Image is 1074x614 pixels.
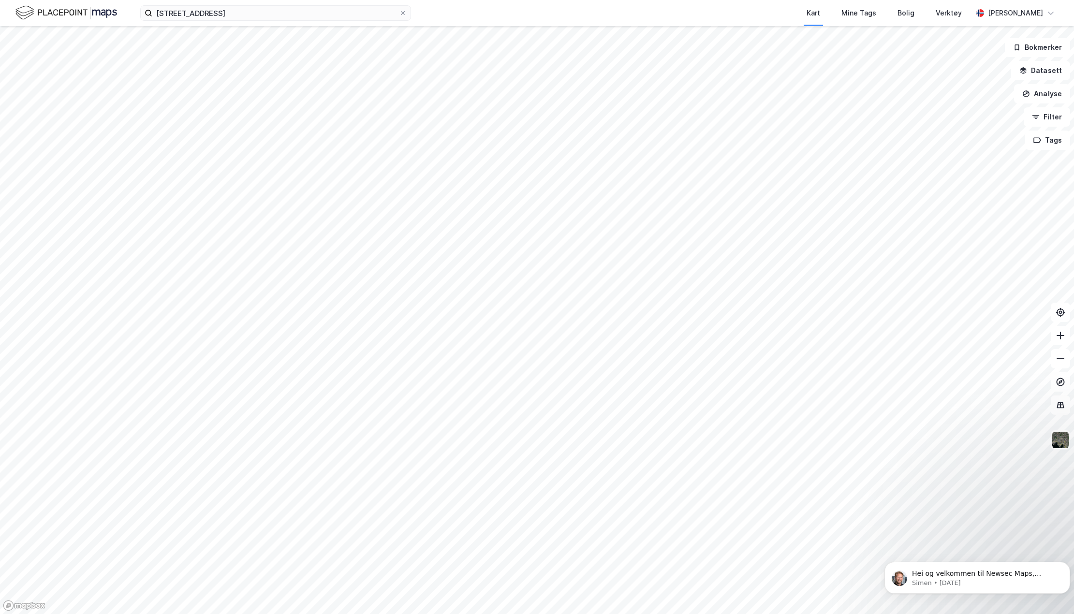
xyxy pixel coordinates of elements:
img: logo.f888ab2527a4732fd821a326f86c7f29.svg [15,4,117,21]
div: Kart [807,7,820,19]
button: Bokmerker [1005,38,1070,57]
button: Tags [1025,131,1070,150]
button: Filter [1024,107,1070,127]
div: Verktøy [936,7,962,19]
div: [PERSON_NAME] [988,7,1043,19]
button: Analyse [1014,84,1070,103]
div: Mine Tags [841,7,876,19]
a: Mapbox homepage [3,600,45,611]
iframe: Intercom notifications message [881,541,1074,609]
div: Bolig [897,7,914,19]
input: Søk på adresse, matrikkel, gårdeiere, leietakere eller personer [152,6,399,20]
img: 9k= [1051,431,1070,449]
button: Datasett [1011,61,1070,80]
